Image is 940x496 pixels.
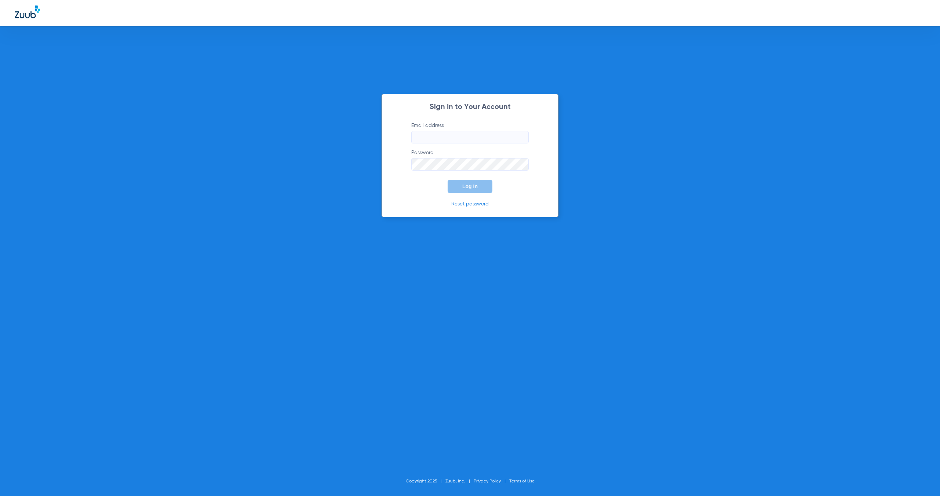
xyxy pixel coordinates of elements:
label: Password [411,149,529,171]
a: Terms of Use [509,479,535,484]
button: Log In [448,180,492,193]
li: Copyright 2025 [406,478,445,485]
label: Email address [411,122,529,143]
input: Email address [411,131,529,143]
a: Privacy Policy [474,479,501,484]
img: Zuub Logo [15,6,40,18]
a: Reset password [451,201,489,207]
input: Password [411,158,529,171]
span: Log In [462,183,478,189]
h2: Sign In to Your Account [400,103,540,111]
li: Zuub, Inc. [445,478,474,485]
